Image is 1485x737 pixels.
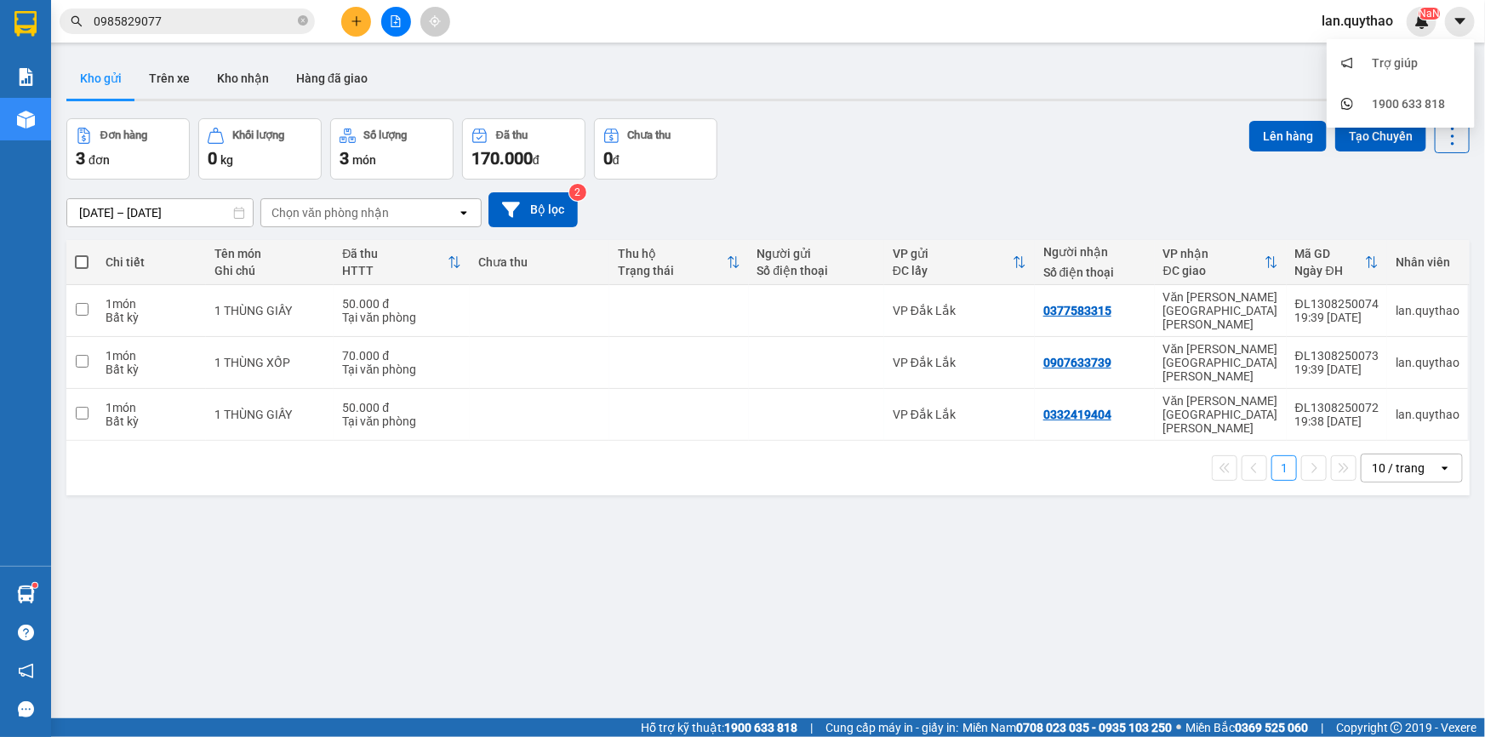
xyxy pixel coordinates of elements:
[18,663,34,679] span: notification
[342,401,460,414] div: 50.000 đ
[1372,54,1418,72] div: Trợ giúp
[603,148,613,169] span: 0
[1295,414,1379,428] div: 19:38 [DATE]
[478,255,601,269] div: Chưa thu
[271,204,389,221] div: Chọn văn phòng nhận
[893,264,1013,277] div: ĐC lấy
[66,58,135,99] button: Kho gửi
[352,153,376,167] span: món
[569,184,586,201] sup: 2
[106,311,197,324] div: Bất kỳ
[330,118,454,180] button: Số lượng3món
[342,363,460,376] div: Tại văn phòng
[334,240,469,285] th: Toggle SortBy
[106,349,197,363] div: 1 món
[724,721,797,734] strong: 1900 633 818
[1163,290,1278,331] div: Văn [PERSON_NAME][GEOGRAPHIC_DATA][PERSON_NAME]
[214,304,326,317] div: 1 THÙNG GIẤY
[71,15,83,27] span: search
[106,297,197,311] div: 1 món
[1295,363,1379,376] div: 19:39 [DATE]
[628,129,671,141] div: Chưa thu
[962,718,1172,737] span: Miền Nam
[220,153,233,167] span: kg
[488,192,578,227] button: Bộ lọc
[757,264,876,277] div: Số điện thoại
[1396,304,1459,317] div: lan.quythao
[1249,121,1327,151] button: Lên hàng
[1453,14,1468,29] span: caret-down
[67,199,253,226] input: Select a date range.
[214,356,326,369] div: 1 THÙNG XỐP
[757,247,876,260] div: Người gửi
[32,583,37,588] sup: 1
[94,12,294,31] input: Tìm tên, số ĐT hoặc mã đơn
[884,240,1035,285] th: Toggle SortBy
[1341,98,1353,110] span: whats-app
[111,96,283,120] div: 0377583315
[76,148,85,169] span: 3
[1016,721,1172,734] strong: 0708 023 035 - 0935 103 250
[420,7,450,37] button: aim
[390,15,402,27] span: file-add
[1043,356,1111,369] div: 0907633739
[1287,240,1387,285] th: Toggle SortBy
[1043,245,1146,259] div: Người nhận
[111,16,151,34] span: Nhận:
[810,718,813,737] span: |
[342,311,460,324] div: Tại văn phòng
[17,68,35,86] img: solution-icon
[1295,401,1379,414] div: ĐL1308250072
[1176,724,1181,731] span: ⚪️
[1043,408,1111,421] div: 0332419404
[106,363,197,376] div: Bất kỳ
[106,401,197,414] div: 1 món
[1372,460,1425,477] div: 10 / trang
[341,7,371,37] button: plus
[462,118,585,180] button: Đã thu170.000đ
[1163,247,1265,260] div: VP nhận
[17,586,35,603] img: warehouse-icon
[17,111,35,129] img: warehouse-icon
[89,153,110,167] span: đơn
[1295,247,1365,260] div: Mã GD
[298,14,308,30] span: close-circle
[1335,121,1426,151] button: Tạo Chuyến
[18,625,34,641] span: question-circle
[214,408,326,421] div: 1 THÙNG GIẤY
[1438,461,1452,475] svg: open
[641,718,797,737] span: Hỗ trợ kỹ thuật:
[198,118,322,180] button: Khối lượng0kg
[232,129,284,141] div: Khối lượng
[1295,349,1379,363] div: ĐL1308250073
[1155,240,1287,285] th: Toggle SortBy
[1235,721,1308,734] strong: 0369 525 060
[342,414,460,428] div: Tại văn phòng
[351,15,363,27] span: plus
[471,148,533,169] span: 170.000
[1419,8,1440,20] sup: NaN
[1396,255,1459,269] div: Nhân viên
[364,129,408,141] div: Số lượng
[100,129,147,141] div: Đơn hàng
[496,129,528,141] div: Đã thu
[825,718,958,737] span: Cung cấp máy in - giấy in:
[594,118,717,180] button: Chưa thu0đ
[1414,14,1430,29] img: icon-new-feature
[533,153,540,167] span: đ
[1185,718,1308,737] span: Miền Bắc
[106,414,197,428] div: Bất kỳ
[340,148,349,169] span: 3
[1391,722,1402,734] span: copyright
[1163,342,1278,383] div: Văn [PERSON_NAME][GEOGRAPHIC_DATA][PERSON_NAME]
[1295,311,1379,324] div: 19:39 [DATE]
[609,240,749,285] th: Toggle SortBy
[893,356,1026,369] div: VP Đắk Lắk
[1163,394,1278,435] div: Văn [PERSON_NAME][GEOGRAPHIC_DATA][PERSON_NAME]
[618,264,727,277] div: Trạng thái
[1308,10,1407,31] span: lan.quythao
[14,11,37,37] img: logo-vxr
[14,16,41,34] span: Gửi:
[342,349,460,363] div: 70.000 đ
[1163,264,1265,277] div: ĐC giao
